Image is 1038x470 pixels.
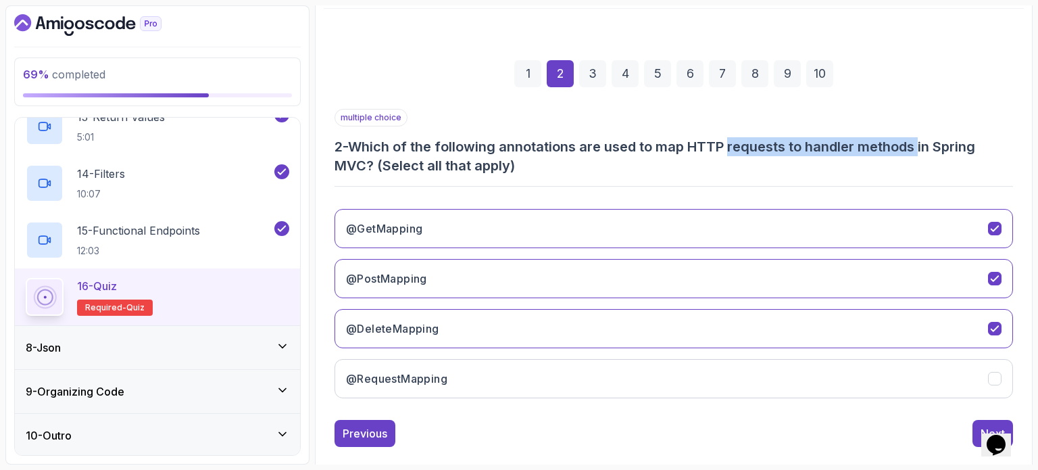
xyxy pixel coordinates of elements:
[26,339,61,356] h3: 8 - Json
[806,60,833,87] div: 10
[709,60,736,87] div: 7
[547,60,574,87] div: 2
[774,60,801,87] div: 9
[14,14,193,36] a: Dashboard
[26,383,124,400] h3: 9 - Organizing Code
[335,137,1013,175] h3: 2 - Which of the following annotations are used to map HTTP requests to handler methods in Spring...
[15,370,300,413] button: 9-Organizing Code
[26,221,289,259] button: 15-Functional Endpoints12:03
[77,166,125,182] p: 14 - Filters
[346,271,427,287] h3: @PostMapping
[676,60,703,87] div: 6
[335,420,395,447] button: Previous
[343,425,387,442] div: Previous
[981,416,1024,456] iframe: chat widget
[15,326,300,369] button: 8-Json
[15,414,300,457] button: 10-Outro
[335,259,1013,298] button: @PostMapping
[346,220,422,237] h3: @GetMapping
[26,278,289,316] button: 16-QuizRequired-quiz
[26,164,289,202] button: 14-Filters10:07
[579,60,606,87] div: 3
[335,209,1013,248] button: @GetMapping
[335,359,1013,398] button: @RequestMapping
[77,222,200,239] p: 15 - Functional Endpoints
[346,371,447,387] h3: @RequestMapping
[126,302,145,313] span: quiz
[26,108,289,145] button: 13-Return Values5:01
[981,425,1005,442] div: Next
[335,109,407,126] p: multiple choice
[23,68,49,81] span: 69 %
[972,420,1013,447] button: Next
[77,187,125,201] p: 10:07
[644,60,671,87] div: 5
[77,244,200,258] p: 12:03
[741,60,768,87] div: 8
[26,427,72,444] h3: 10 - Outro
[85,302,126,313] span: Required-
[77,131,165,144] p: 5:01
[23,68,105,81] span: completed
[77,278,117,294] p: 16 - Quiz
[612,60,639,87] div: 4
[335,309,1013,348] button: @DeleteMapping
[514,60,541,87] div: 1
[346,321,439,337] h3: @DeleteMapping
